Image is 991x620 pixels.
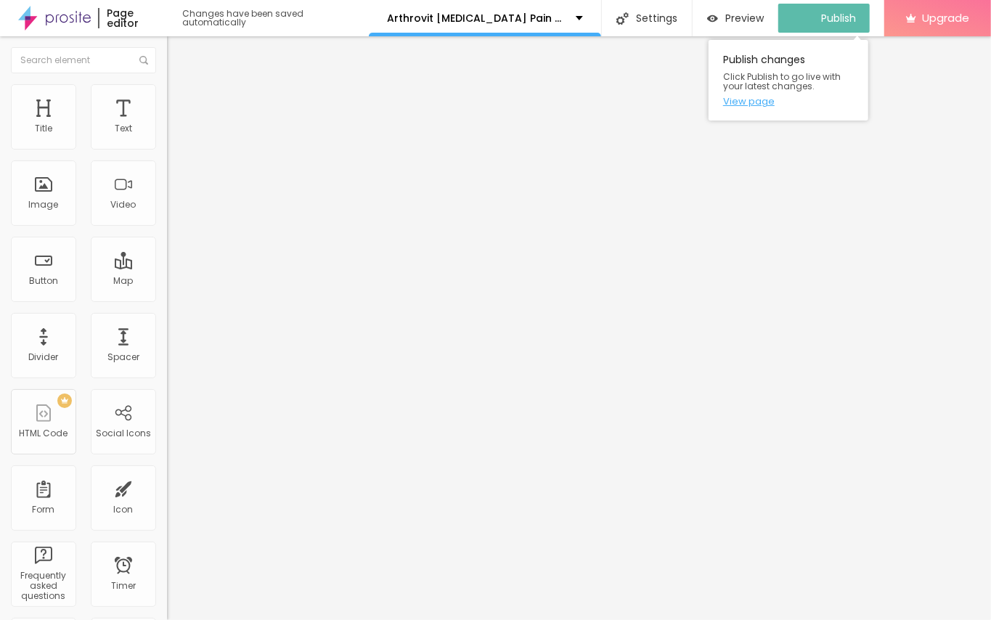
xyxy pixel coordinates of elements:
[29,200,59,210] div: Image
[111,581,136,591] div: Timer
[139,56,148,65] img: Icone
[11,47,156,73] input: Search element
[114,505,134,515] div: Icon
[15,571,72,602] div: Frequently asked questions
[107,352,139,362] div: Spacer
[115,123,132,134] div: Text
[725,12,764,24] span: Preview
[821,12,856,24] span: Publish
[693,4,778,33] button: Preview
[33,505,55,515] div: Form
[387,13,565,23] p: Arthrovit [MEDICAL_DATA] Pain Relief Cream [GEOGRAPHIC_DATA]
[723,97,854,106] a: View page
[709,40,868,121] div: Publish changes
[616,12,629,25] img: Icone
[96,428,151,439] div: Social Icons
[182,9,369,27] div: Changes have been saved automatically
[167,36,991,620] iframe: Editor
[114,276,134,286] div: Map
[35,123,52,134] div: Title
[98,8,168,28] div: Page editor
[723,72,854,91] span: Click Publish to go live with your latest changes.
[111,200,136,210] div: Video
[922,12,969,24] span: Upgrade
[29,352,59,362] div: Divider
[29,276,58,286] div: Button
[778,4,870,33] button: Publish
[707,12,718,25] img: view-1.svg
[20,428,68,439] div: HTML Code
